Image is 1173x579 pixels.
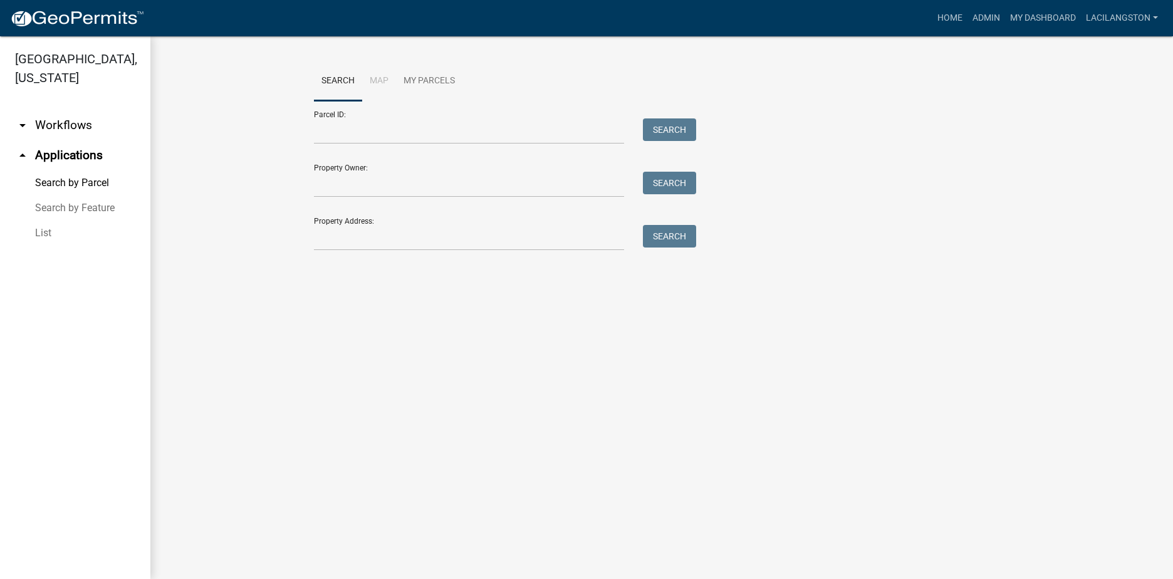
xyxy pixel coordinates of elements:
[967,6,1005,30] a: Admin
[396,61,462,102] a: My Parcels
[15,118,30,133] i: arrow_drop_down
[1005,6,1081,30] a: My Dashboard
[314,61,362,102] a: Search
[643,118,696,141] button: Search
[643,172,696,194] button: Search
[932,6,967,30] a: Home
[643,225,696,248] button: Search
[1081,6,1163,30] a: LaciLangston
[15,148,30,163] i: arrow_drop_up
